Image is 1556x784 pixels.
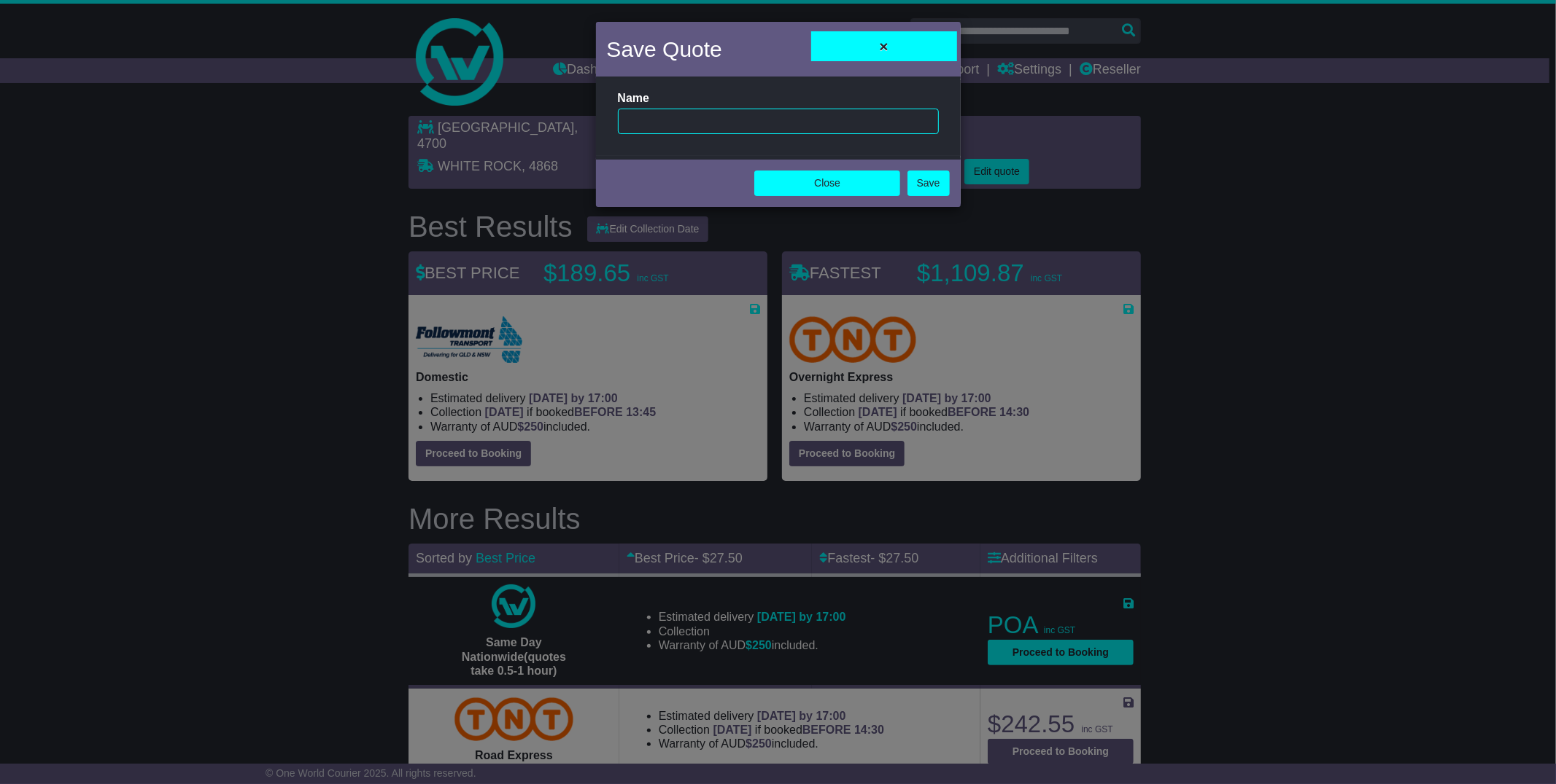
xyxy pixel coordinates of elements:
span: × [879,38,888,55]
button: Close [754,170,900,196]
button: Close [811,31,957,61]
a: Save [907,170,950,196]
label: Name [618,91,650,105]
h4: Save Quote [607,33,722,66]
